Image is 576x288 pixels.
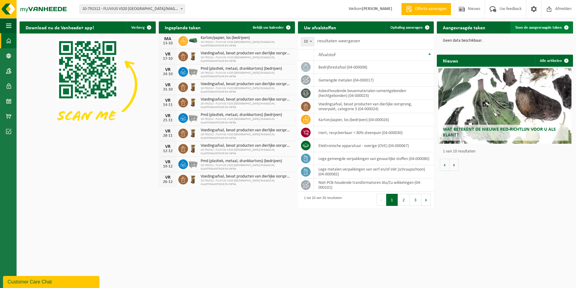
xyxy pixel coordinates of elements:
a: Offerte aanvragen [401,3,451,15]
img: WB-0140-HPE-BN-01 [188,143,198,153]
a: Toon de aangevraagde taken [510,21,572,34]
div: VR [162,175,174,180]
button: 1 [386,194,398,206]
img: WB-0140-HPE-BN-01 [188,97,198,107]
td: asbesthoudende bouwmaterialen cementgebonden (hechtgebonden) (04-000023) [314,87,434,100]
button: 3 [410,194,421,206]
span: 10-791512 - FLUVIUS VS20 [GEOGRAPHIC_DATA]/MAGAZIJN, KLANTENKANTOOR EN INFRA [201,133,292,140]
div: 19-12 [162,165,174,169]
div: VR [162,114,174,118]
span: 10 [301,37,314,46]
h2: Nieuws [437,55,464,66]
span: Toon de aangevraagde taken [515,26,562,30]
td: inert, recycleerbaar < 80% steenpuin (04-000030) [314,126,434,139]
div: VR [162,52,174,57]
div: VR [162,98,174,103]
label: resultaten weergeven [317,39,360,43]
span: Wat betekent de nieuwe RED-richtlijn voor u als klant? [443,127,556,138]
h2: Aangevraagde taken [437,21,491,33]
img: WB-0140-HPE-BN-01 [188,174,198,184]
span: Voedingsafval, bevat producten van dierlijke oorsprong, onverpakt, categorie 3 [201,174,292,179]
img: HK-XK-22-GN-00 [188,38,198,43]
div: VR [162,144,174,149]
div: 26-12 [162,180,174,184]
button: Verberg [127,21,155,34]
div: VR [162,129,174,134]
span: 10-791512 - FLUVIUS VS20 ANTWERPEN/MAGAZIJN, KLANTENKANTOOR EN INFRA - DEURNE [80,5,185,13]
span: Voedingsafval, bevat producten van dierlijke oorsprong, onverpakt, categorie 3 [201,82,292,87]
iframe: chat widget [3,275,101,288]
span: Voedingsafval, bevat producten van dierlijke oorsprong, onverpakt, categorie 3 [201,97,292,102]
div: 14-11 [162,103,174,107]
strong: [PERSON_NAME] [362,7,392,11]
button: Vorige [440,159,449,171]
div: 24-10 [162,72,174,76]
span: Pmd (plastiek, metaal, drankkartons) (bedrijven) [201,113,292,117]
span: Offerte aanvragen [414,6,448,12]
img: WB-0140-HPE-BN-01 [188,51,198,61]
div: 31-10 [162,88,174,92]
div: 28-11 [162,134,174,138]
p: Geen data beschikbaar. [443,39,567,43]
h2: Download nu de Vanheede+ app! [20,21,100,33]
span: Voedingsafval, bevat producten van dierlijke oorsprong, onverpakt, categorie 3 [201,51,292,56]
td: lege gemengde verpakkingen van gevaarlijke stoffen (04-000080) [314,152,434,165]
img: WB-2500-GAL-GY-01 [188,66,198,76]
span: 10-791512 - FLUVIUS VS20 [GEOGRAPHIC_DATA]/MAGAZIJN, KLANTENKANTOOR EN INFRA [201,102,292,109]
td: karton/papier, los (bedrijven) (04-000026) [314,113,434,126]
span: 10-791512 - FLUVIUS VS20 [GEOGRAPHIC_DATA]/MAGAZIJN, KLANTENKANTOOR EN INFRA [201,117,292,125]
span: Afvalstof [318,53,336,57]
div: VR [162,160,174,165]
a: Ophaling aanvragen [386,21,433,34]
span: Voedingsafval, bevat producten van dierlijke oorsprong, onverpakt, categorie 3 [201,143,292,148]
a: Bekijk uw kalender [248,21,294,34]
img: WB-0140-HPE-BN-01 [188,82,198,92]
span: Pmd (plastiek, metaal, drankkartons) (bedrijven) [201,159,292,164]
td: lege metalen verpakkingen van verf en/of inkt (schraapschoon) (04-000082) [314,165,434,178]
button: Next [421,194,431,206]
a: Wat betekent de nieuwe RED-richtlijn voor u als klant? [438,68,572,144]
button: 2 [398,194,410,206]
div: 13-10 [162,41,174,46]
div: VR [162,67,174,72]
img: WB-0140-HPE-BN-01 [188,128,198,138]
span: 10-791512 - FLUVIUS VS20 [GEOGRAPHIC_DATA]/MAGAZIJN, KLANTENKANTOOR EN INFRA [201,179,292,186]
td: bedrijfsrestafval (04-000008) [314,61,434,74]
span: 10-791512 - FLUVIUS VS20 [GEOGRAPHIC_DATA]/MAGAZIJN, KLANTENKANTOOR EN INFRA [201,164,292,171]
h2: Uw afvalstoffen [298,21,342,33]
span: Voedingsafval, bevat producten van dierlijke oorsprong, onverpakt, categorie 3 [201,128,292,133]
button: Previous [377,194,386,206]
span: Bekijk uw kalender [253,26,284,30]
td: gemengde metalen (04-000017) [314,74,434,87]
div: 12-12 [162,149,174,153]
span: Pmd (plastiek, metaal, drankkartons) (bedrijven) [201,66,292,71]
a: Alle artikelen [535,55,572,67]
div: 17-10 [162,57,174,61]
span: 10-791512 - FLUVIUS VS20 [GEOGRAPHIC_DATA]/MAGAZIJN, KLANTENKANTOOR EN INFRA [201,87,292,94]
td: voedingsafval, bevat producten van dierlijke oorsprong, onverpakt, categorie 3 (04-000024) [314,100,434,113]
td: elektronische apparatuur - overige (OVE) (04-000067) [314,139,434,152]
img: WB-2500-GAL-GY-01 [188,112,198,123]
p: 1 van 10 resultaten [443,149,570,154]
span: Verberg [131,26,145,30]
span: 10-791512 - FLUVIUS VS20 [GEOGRAPHIC_DATA]/MAGAZIJN, KLANTENKANTOOR EN INFRA [201,40,292,48]
span: 10-791512 - FLUVIUS VS20 [GEOGRAPHIC_DATA]/MAGAZIJN, KLANTENKANTOOR EN INFRA [201,148,292,155]
span: 10-791512 - FLUVIUS VS20 [GEOGRAPHIC_DATA]/MAGAZIJN, KLANTENKANTOOR EN INFRA [201,71,292,78]
button: Volgende [449,159,459,171]
span: 10-791512 - FLUVIUS VS20 [GEOGRAPHIC_DATA]/MAGAZIJN, KLANTENKANTOOR EN INFRA [201,56,292,63]
img: WB-2500-GAL-GY-01 [188,158,198,169]
h2: Ingeplande taken [159,21,207,33]
td: niet-PCB-houdende transformatoren Alu/Cu wikkelingen (04-000101) [314,178,434,192]
span: 10-791512 - FLUVIUS VS20 ANTWERPEN/MAGAZIJN, KLANTENKANTOOR EN INFRA - DEURNE [80,5,185,14]
div: MA [162,37,174,41]
img: Download de VHEPlus App [20,34,156,136]
span: Karton/papier, los (bedrijven) [201,36,292,40]
div: 21-11 [162,118,174,123]
span: Ophaling aanvragen [390,26,423,30]
div: 1 tot 10 van 26 resultaten [301,193,342,206]
div: VR [162,83,174,88]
